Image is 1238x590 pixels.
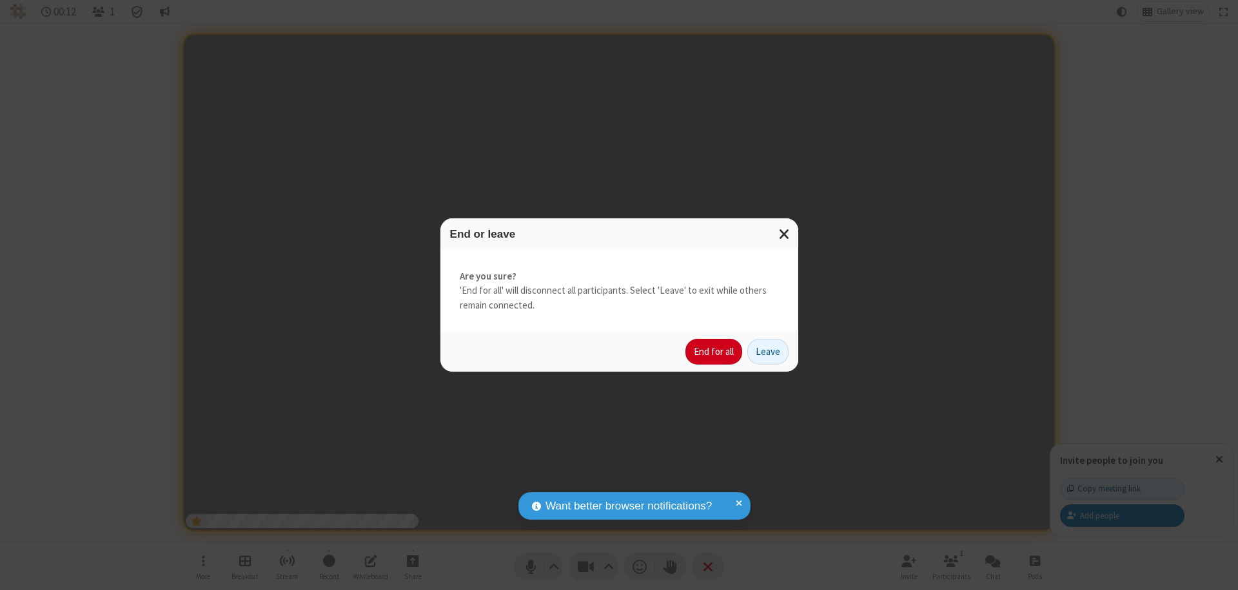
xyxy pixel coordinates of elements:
button: Close modal [771,218,798,250]
h3: End or leave [450,228,789,240]
button: Leave [747,339,789,365]
span: Want better browser notifications? [545,498,712,515]
button: End for all [685,339,742,365]
div: 'End for all' will disconnect all participants. Select 'Leave' to exit while others remain connec... [440,250,798,332]
strong: Are you sure? [460,269,779,284]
